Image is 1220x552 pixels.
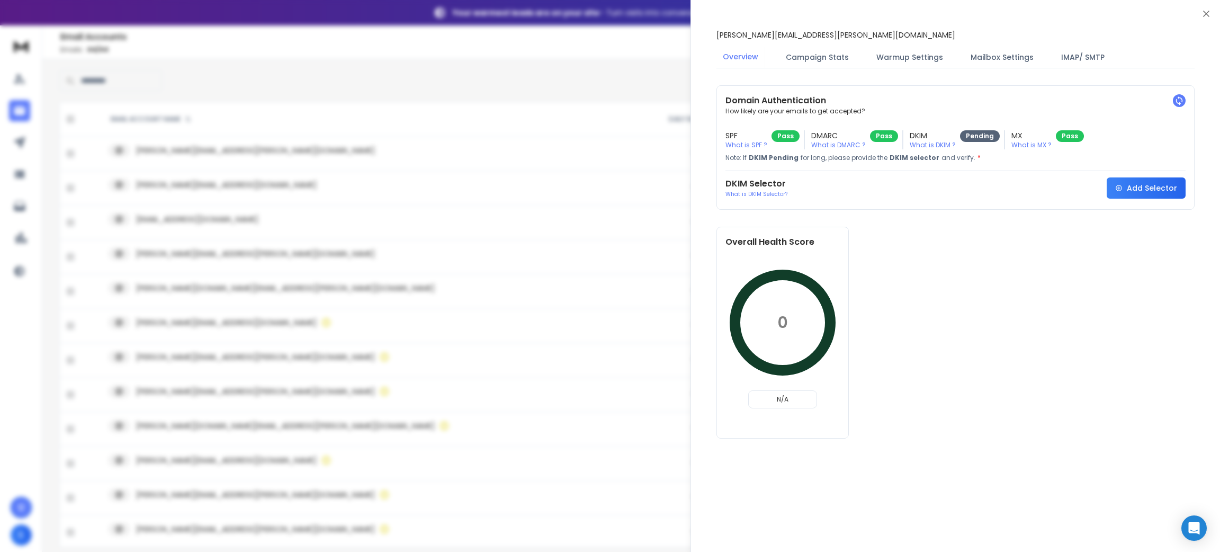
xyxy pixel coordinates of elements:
p: What is DKIM Selector? [725,190,787,198]
p: Note: If for long, please provide the and verify. [725,154,1186,162]
p: 0 [777,313,788,332]
h2: Overall Health Score [725,236,840,248]
p: What is MX ? [1011,141,1052,149]
p: N/A [753,395,812,404]
h3: SPF [725,130,767,141]
p: What is DKIM ? [910,141,956,149]
h3: DMARC [811,130,866,141]
button: Campaign Stats [779,46,855,69]
p: What is DMARC ? [811,141,866,149]
h2: DKIM Selector [725,177,787,190]
div: Pass [772,130,800,142]
h3: MX [1011,130,1052,141]
p: How likely are your emails to get accepted? [725,107,1186,115]
span: DKIM Pending [749,154,799,162]
span: DKIM selector [890,154,939,162]
p: [PERSON_NAME][EMAIL_ADDRESS][PERSON_NAME][DOMAIN_NAME] [716,30,955,40]
button: IMAP/ SMTP [1055,46,1111,69]
div: Pass [870,130,898,142]
h2: Domain Authentication [725,94,1186,107]
div: Open Intercom Messenger [1181,515,1207,541]
h3: DKIM [910,130,956,141]
button: Overview [716,45,765,69]
button: Mailbox Settings [964,46,1040,69]
button: Warmup Settings [870,46,949,69]
div: Pending [960,130,1000,142]
div: Pass [1056,130,1084,142]
p: What is SPF ? [725,141,767,149]
button: Add Selector [1107,177,1186,199]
